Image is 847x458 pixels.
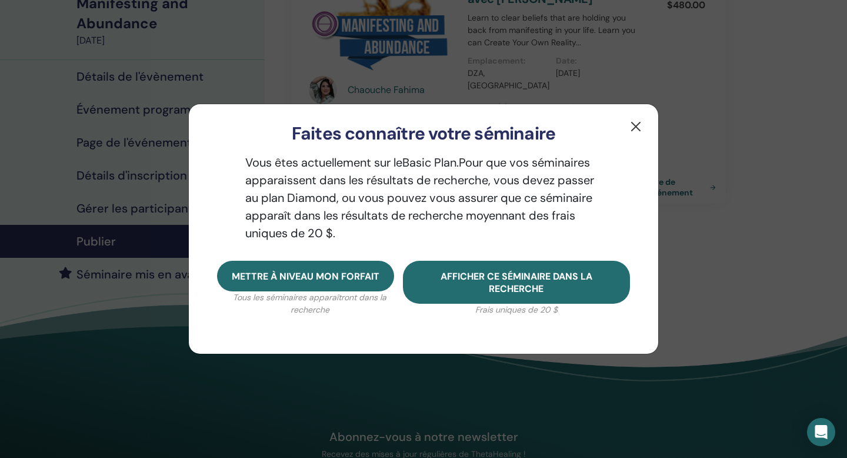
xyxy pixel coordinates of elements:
p: Vous êtes actuellement sur le Basic Plan. Pour que vos séminaires apparaissent dans les résultats... [217,154,630,242]
h3: Faites connaître votre séminaire [208,123,639,144]
span: Afficher ce séminaire dans la recherche [441,270,592,295]
span: Mettre à niveau mon forfait [232,270,379,283]
div: Open Intercom Messenger [807,418,835,446]
p: Frais uniques de 20 $ [403,304,630,316]
button: Mettre à niveau mon forfait [217,261,394,291]
button: Afficher ce séminaire dans la recherche [403,261,630,304]
p: Tous les séminaires apparaîtront dans la recherche [217,291,403,316]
